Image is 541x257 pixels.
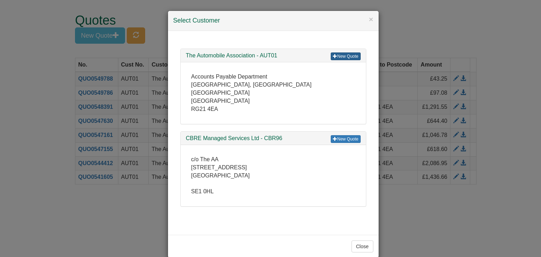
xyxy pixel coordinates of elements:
button: Close [352,240,373,252]
button: × [369,15,373,23]
h4: Select Customer [173,16,373,25]
span: RG21 4EA [191,106,218,112]
span: [GEOGRAPHIC_DATA] [191,90,250,96]
h3: The Automobile Association - AUT01 [186,52,361,59]
a: New Quote [331,52,360,60]
span: [GEOGRAPHIC_DATA] [191,173,250,178]
h3: CBRE Managed Services Ltd - CBR96 [186,135,361,142]
span: c/o The AA [191,156,219,162]
span: [GEOGRAPHIC_DATA] [191,98,250,104]
span: [GEOGRAPHIC_DATA], [GEOGRAPHIC_DATA] [191,82,312,88]
span: [STREET_ADDRESS] [191,164,247,170]
span: Accounts Payable Department [191,74,267,80]
span: SE1 0HL [191,188,214,194]
a: New Quote [331,135,360,143]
